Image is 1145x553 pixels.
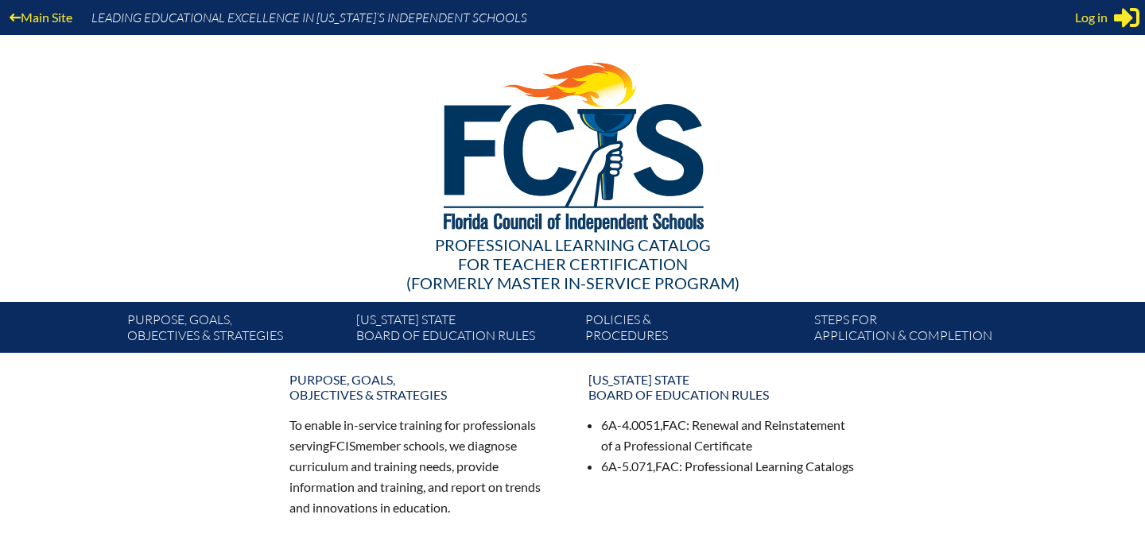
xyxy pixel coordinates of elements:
a: Steps forapplication & completion [808,308,1037,353]
a: [US_STATE] StateBoard of Education rules [579,365,865,408]
a: Purpose, goals,objectives & strategies [121,308,350,353]
a: [US_STATE] StateBoard of Education rules [350,308,579,353]
li: 6A-5.071, : Professional Learning Catalogs [601,456,856,477]
img: FCISlogo221.eps [409,35,737,252]
p: To enable in-service training for professionals serving member schools, we diagnose curriculum an... [289,415,557,517]
li: 6A-4.0051, : Renewal and Reinstatement of a Professional Certificate [601,415,856,456]
span: for Teacher Certification [458,254,688,273]
a: Policies &Procedures [579,308,808,353]
span: FCIS [329,438,355,453]
div: Professional Learning Catalog (formerly Master In-service Program) [114,235,1030,292]
a: Purpose, goals,objectives & strategies [280,365,566,408]
a: Main Site [3,6,79,28]
svg: Sign in or register [1114,5,1139,30]
span: FAC [662,417,686,432]
span: FAC [655,458,679,474]
span: Log in [1075,8,1108,27]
